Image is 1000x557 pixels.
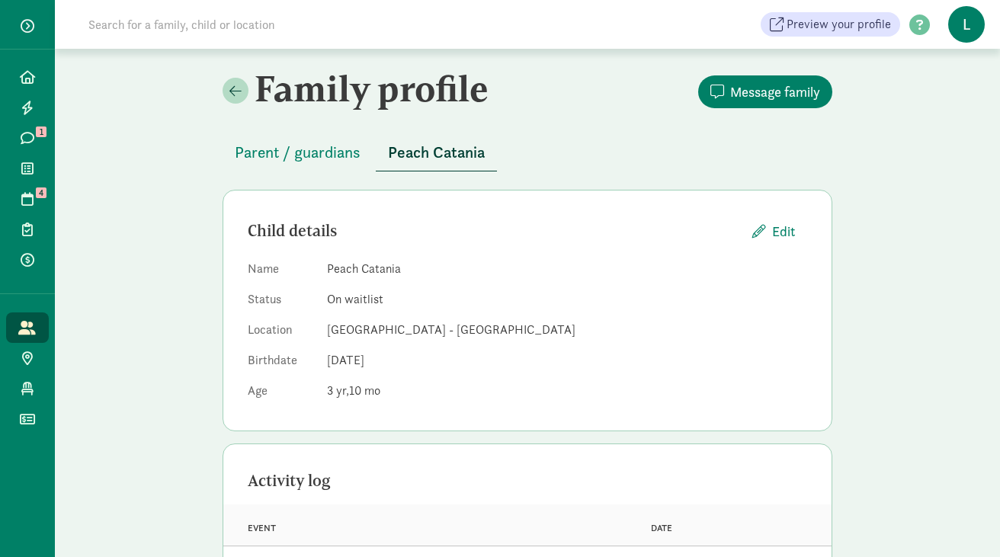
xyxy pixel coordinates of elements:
[327,352,364,368] span: [DATE]
[248,523,276,533] span: Event
[772,221,795,242] span: Edit
[235,140,361,165] span: Parent / guardians
[327,260,807,278] dd: Peach Catania
[327,383,349,399] span: 3
[698,75,832,108] button: Message family
[248,321,315,345] dt: Location
[924,484,1000,557] iframe: Chat Widget
[248,219,740,243] div: Child details
[6,123,49,153] a: 1
[349,383,380,399] span: 10
[223,144,373,162] a: Parent / guardians
[248,382,315,406] dt: Age
[223,67,524,110] h2: Family profile
[6,184,49,214] a: 4
[787,15,891,34] span: Preview your profile
[36,187,46,198] span: 4
[248,260,315,284] dt: Name
[740,215,807,248] button: Edit
[948,6,985,43] span: L
[651,523,672,533] span: Date
[248,469,807,493] div: Activity log
[327,290,807,309] dd: On waitlist
[376,144,497,162] a: Peach Catania
[376,134,497,171] button: Peach Catania
[223,134,373,171] button: Parent / guardians
[730,82,820,102] span: Message family
[388,140,485,165] span: Peach Catania
[761,12,900,37] a: Preview your profile
[248,290,315,315] dt: Status
[327,321,807,339] dd: [GEOGRAPHIC_DATA] - [GEOGRAPHIC_DATA]
[248,351,315,376] dt: Birthdate
[36,126,46,137] span: 1
[79,9,507,40] input: Search for a family, child or location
